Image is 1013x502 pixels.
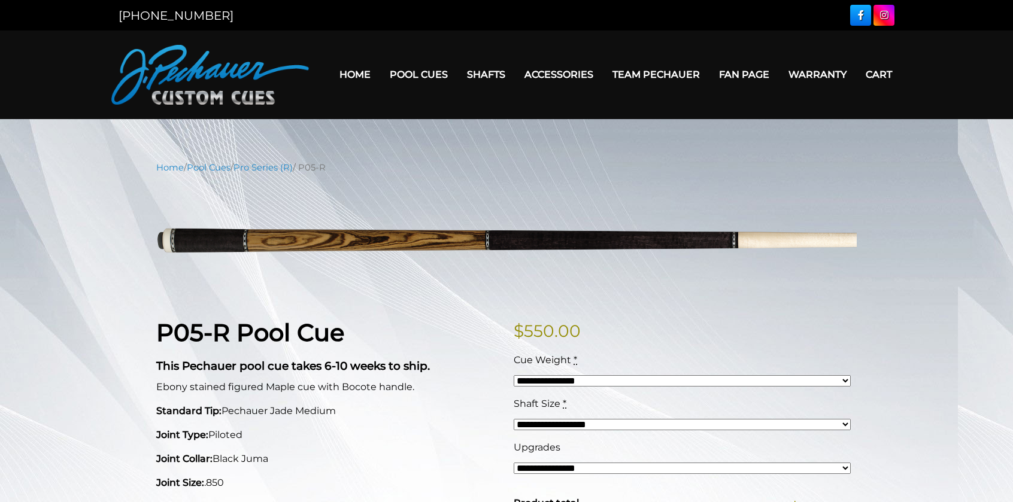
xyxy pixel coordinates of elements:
abbr: required [563,398,566,409]
a: Fan Page [709,59,779,90]
strong: Joint Type: [156,429,208,440]
abbr: required [574,354,577,366]
p: Black Juma [156,452,499,466]
a: Team Pechauer [603,59,709,90]
p: Pechauer Jade Medium [156,404,499,418]
a: Pool Cues [187,162,230,173]
a: Pool Cues [380,59,457,90]
a: Shafts [457,59,515,90]
a: Home [156,162,184,173]
a: Pro Series (R) [233,162,293,173]
strong: Standard Tip: [156,405,222,416]
a: Home [330,59,380,90]
span: Upgrades [514,442,560,453]
span: Cue Weight [514,354,571,366]
bdi: 550.00 [514,321,581,341]
img: Pechauer Custom Cues [111,45,309,105]
strong: Joint Size: [156,477,204,488]
strong: Joint Collar: [156,453,213,464]
p: Piloted [156,428,499,442]
a: [PHONE_NUMBER] [119,8,233,23]
span: Shaft Size [514,398,560,409]
p: .850 [156,476,499,490]
nav: Breadcrumb [156,161,857,174]
span: $ [514,321,524,341]
strong: P05-R Pool Cue [156,318,344,347]
img: P05-N.png [156,183,857,300]
a: Warranty [779,59,856,90]
p: Ebony stained figured Maple cue with Bocote handle. [156,380,499,394]
a: Accessories [515,59,603,90]
a: Cart [856,59,902,90]
strong: This Pechauer pool cue takes 6-10 weeks to ship. [156,359,430,373]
